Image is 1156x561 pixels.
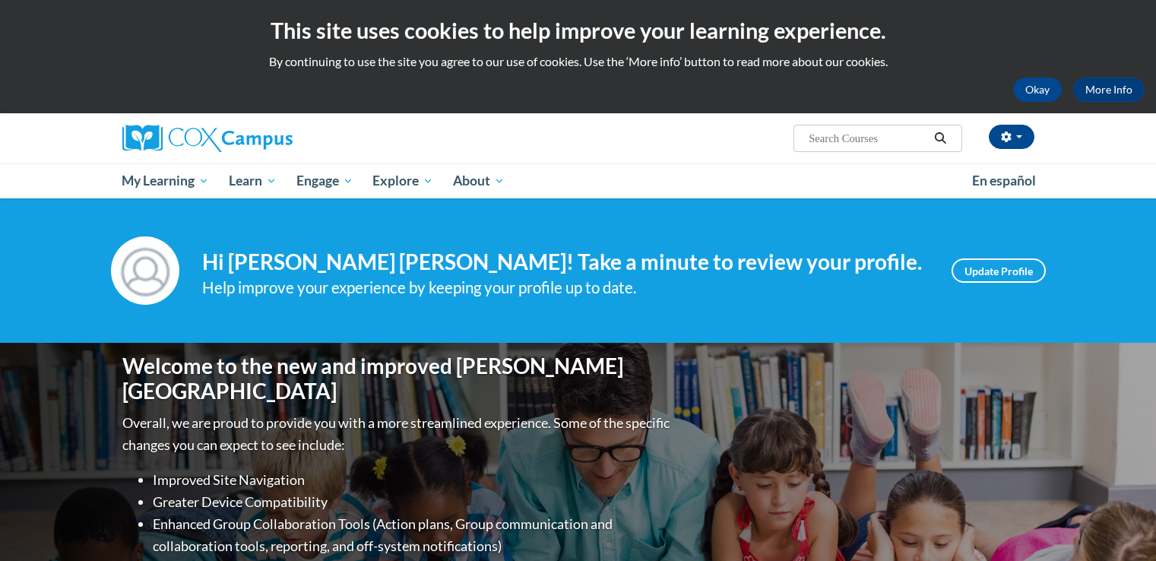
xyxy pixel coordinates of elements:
[962,165,1046,197] a: En español
[372,172,433,190] span: Explore
[807,129,929,147] input: Search Courses
[219,163,287,198] a: Learn
[111,236,179,305] img: Profile Image
[122,125,411,152] a: Cox Campus
[122,412,673,456] p: Overall, we are proud to provide you with a more streamlined experience. Some of the specific cha...
[100,163,1057,198] div: Main menu
[11,15,1145,46] h2: This site uses cookies to help improve your learning experience.
[229,172,277,190] span: Learn
[202,275,929,300] div: Help improve your experience by keeping your profile up to date.
[972,173,1036,189] span: En español
[287,163,363,198] a: Engage
[122,172,209,190] span: My Learning
[989,125,1034,149] button: Account Settings
[1073,78,1145,102] a: More Info
[153,513,673,557] li: Enhanced Group Collaboration Tools (Action plans, Group communication and collaboration tools, re...
[363,163,443,198] a: Explore
[122,353,673,404] h1: Welcome to the new and improved [PERSON_NAME][GEOGRAPHIC_DATA]
[443,163,515,198] a: About
[153,491,673,513] li: Greater Device Compatibility
[153,469,673,491] li: Improved Site Navigation
[202,249,929,275] h4: Hi [PERSON_NAME] [PERSON_NAME]! Take a minute to review your profile.
[122,125,293,152] img: Cox Campus
[929,129,952,147] button: Search
[453,172,505,190] span: About
[1013,78,1062,102] button: Okay
[112,163,220,198] a: My Learning
[296,172,353,190] span: Engage
[11,53,1145,70] p: By continuing to use the site you agree to our use of cookies. Use the ‘More info’ button to read...
[952,258,1046,283] a: Update Profile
